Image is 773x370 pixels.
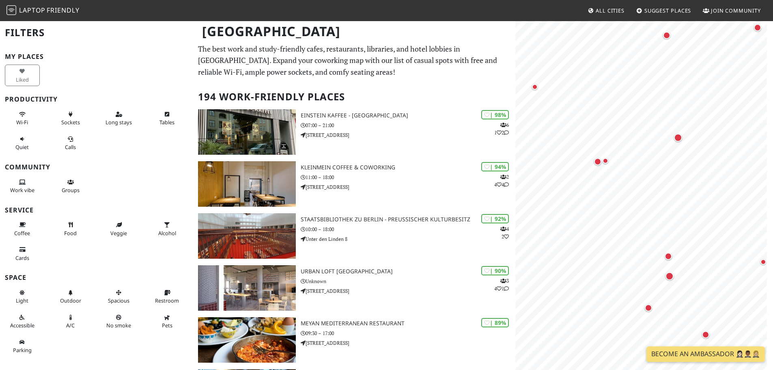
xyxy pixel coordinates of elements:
[301,225,515,233] p: 10:00 – 18:00
[672,132,684,143] div: Map marker
[301,164,515,171] h3: KleinMein Coffee & Coworking
[53,175,88,197] button: Groups
[301,339,515,347] p: [STREET_ADDRESS]
[14,229,30,237] span: Coffee
[193,109,515,155] a: Einstein Kaffee - Charlottenburg | 98% 612 Einstein Kaffee - [GEOGRAPHIC_DATA] 07:00 – 21:00 [STR...
[198,317,296,363] img: Meyan Mediterranean Restaurant
[5,175,40,197] button: Work vibe
[494,277,509,292] p: 3 4 1
[301,131,515,139] p: [STREET_ADDRESS]
[700,329,711,340] div: Map marker
[700,3,764,18] a: Join Community
[481,214,509,223] div: | 92%
[53,132,88,154] button: Calls
[10,186,34,194] span: People working
[61,119,80,126] span: Power sockets
[53,108,88,129] button: Sockets
[53,286,88,307] button: Outdoor
[155,297,179,304] span: Restroom
[66,322,75,329] span: Air conditioned
[10,322,34,329] span: Accessible
[596,7,624,14] span: All Cities
[5,311,40,332] button: Accessible
[64,229,77,237] span: Food
[301,268,515,275] h3: URBAN LOFT [GEOGRAPHIC_DATA]
[711,7,761,14] span: Join Community
[584,3,628,18] a: All Cities
[193,161,515,207] a: KleinMein Coffee & Coworking | 94% 244 KleinMein Coffee & Coworking 11:00 – 18:00 [STREET_ADDRESS]
[19,6,45,15] span: Laptop
[101,286,136,307] button: Spacious
[198,161,296,207] img: KleinMein Coffee & Coworking
[5,335,40,357] button: Parking
[663,251,674,262] div: Map marker
[15,143,29,151] span: Quiet
[6,5,16,15] img: LaptopFriendly
[196,20,514,43] h1: [GEOGRAPHIC_DATA]
[53,311,88,332] button: A/C
[150,311,185,332] button: Pets
[193,213,515,259] a: Staatsbibliothek zu Berlin - Preußischer Kulturbesitz | 92% 42 Staatsbibliothek zu Berlin - Preuß...
[101,311,136,332] button: No smoke
[110,229,127,237] span: Veggie
[193,265,515,311] a: URBAN LOFT Berlin | 90% 341 URBAN LOFT [GEOGRAPHIC_DATA] Unknown [STREET_ADDRESS]
[101,108,136,129] button: Long stays
[6,4,80,18] a: LaptopFriendly LaptopFriendly
[5,53,188,61] h3: My Places
[664,270,675,282] div: Map marker
[301,216,515,223] h3: Staatsbibliothek zu Berlin - Preußischer Kulturbesitz
[494,121,509,136] p: 6 1 2
[5,243,40,264] button: Cards
[633,3,695,18] a: Suggest Places
[5,286,40,307] button: Light
[646,346,765,362] a: Become an Ambassador 🤵🏻‍♀️🤵🏾‍♂️🤵🏼‍♀️
[158,229,176,237] span: Alcohol
[758,257,768,267] div: Map marker
[301,320,515,327] h3: Meyan Mediterranean Restaurant
[301,183,515,191] p: [STREET_ADDRESS]
[5,163,188,171] h3: Community
[301,112,515,119] h3: Einstein Kaffee - [GEOGRAPHIC_DATA]
[162,322,172,329] span: Pet friendly
[5,95,188,103] h3: Productivity
[47,6,79,15] span: Friendly
[159,119,174,126] span: Work-friendly tables
[150,218,185,240] button: Alcohol
[60,297,81,304] span: Outdoor area
[301,329,515,337] p: 09:30 – 17:00
[301,287,515,295] p: [STREET_ADDRESS]
[644,7,691,14] span: Suggest Places
[301,235,515,243] p: Unter den Linden 8
[106,322,131,329] span: Smoke free
[108,297,129,304] span: Spacious
[481,266,509,275] div: | 90%
[16,119,28,126] span: Stable Wi-Fi
[62,186,80,194] span: Group tables
[193,317,515,363] a: Meyan Mediterranean Restaurant | 89% Meyan Mediterranean Restaurant 09:30 – 17:00 [STREET_ADDRESS]
[53,218,88,240] button: Food
[301,121,515,129] p: 07:00 – 21:00
[106,119,132,126] span: Long stays
[530,82,540,92] div: Map marker
[5,20,188,45] h2: Filters
[198,109,296,155] img: Einstein Kaffee - Charlottenburg
[198,213,296,259] img: Staatsbibliothek zu Berlin - Preußischer Kulturbesitz
[5,206,188,214] h3: Service
[500,225,509,240] p: 4 2
[150,286,185,307] button: Restroom
[481,110,509,119] div: | 98%
[5,218,40,240] button: Coffee
[494,173,509,188] p: 2 4 4
[198,43,510,78] p: The best work and study-friendly cafes, restaurants, libraries, and hotel lobbies in [GEOGRAPHIC_...
[198,84,510,109] h2: 194 Work-Friendly Places
[15,254,29,262] span: Credit cards
[5,274,188,281] h3: Space
[643,303,654,313] div: Map marker
[481,162,509,171] div: | 94%
[198,265,296,311] img: URBAN LOFT Berlin
[150,108,185,129] button: Tables
[481,318,509,327] div: | 89%
[752,22,763,33] div: Map marker
[65,143,76,151] span: Video/audio calls
[301,173,515,181] p: 11:00 – 18:00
